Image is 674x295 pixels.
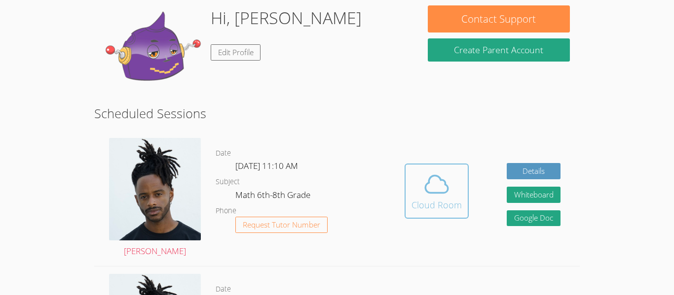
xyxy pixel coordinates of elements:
[94,104,580,123] h2: Scheduled Sessions
[109,138,201,240] img: Portrait.jpg
[428,5,570,33] button: Contact Support
[412,198,462,212] div: Cloud Room
[104,5,203,104] img: default.png
[405,164,469,219] button: Cloud Room
[507,210,561,227] a: Google Doc
[235,217,328,233] button: Request Tutor Number
[235,160,298,171] span: [DATE] 11:10 AM
[507,163,561,179] a: Details
[211,44,261,61] a: Edit Profile
[216,147,231,160] dt: Date
[216,176,240,188] dt: Subject
[428,38,570,62] button: Create Parent Account
[216,205,236,217] dt: Phone
[109,138,201,259] a: [PERSON_NAME]
[243,221,320,229] span: Request Tutor Number
[211,5,362,31] h1: Hi, [PERSON_NAME]
[507,187,561,203] button: Whiteboard
[235,188,312,205] dd: Math 6th-8th Grade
